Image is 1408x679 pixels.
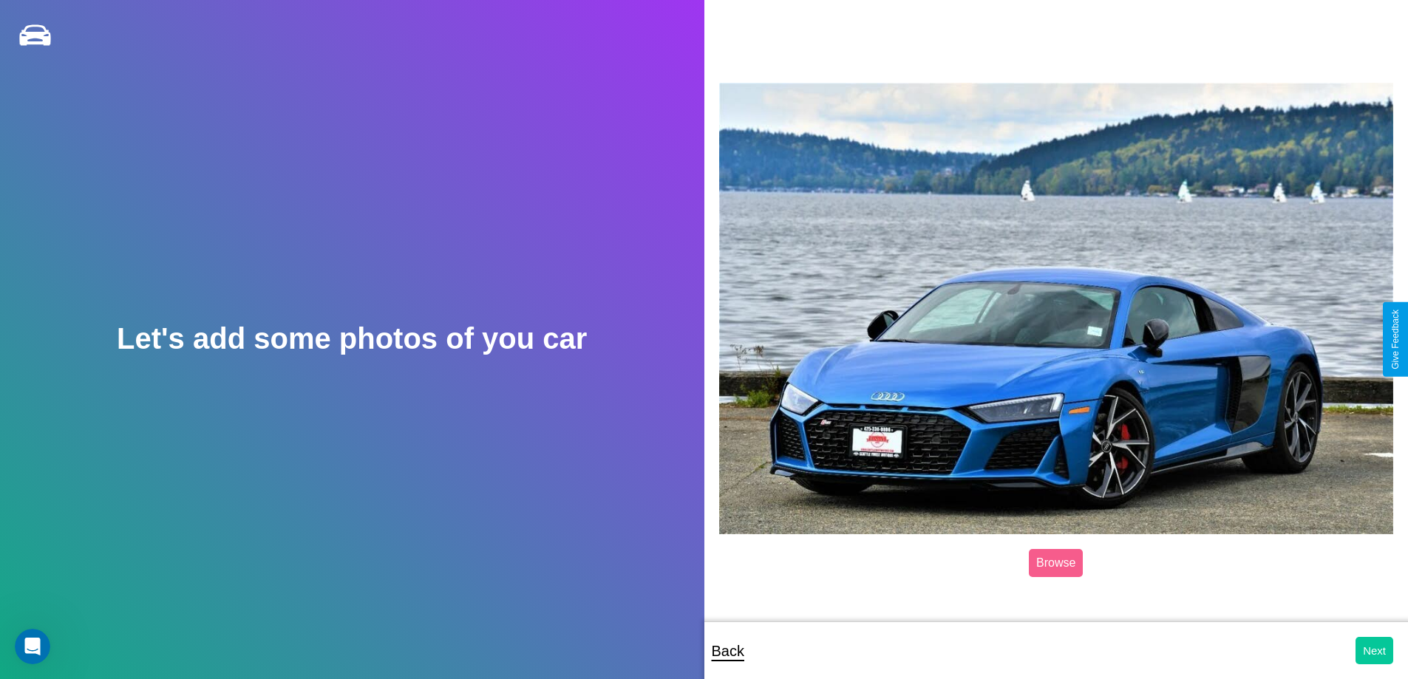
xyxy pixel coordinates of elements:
iframe: Intercom live chat [15,629,50,664]
button: Next [1356,637,1393,664]
label: Browse [1029,549,1083,577]
div: Give Feedback [1390,310,1401,369]
h2: Let's add some photos of you car [117,322,587,355]
p: Back [712,638,744,664]
img: posted [719,83,1394,535]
